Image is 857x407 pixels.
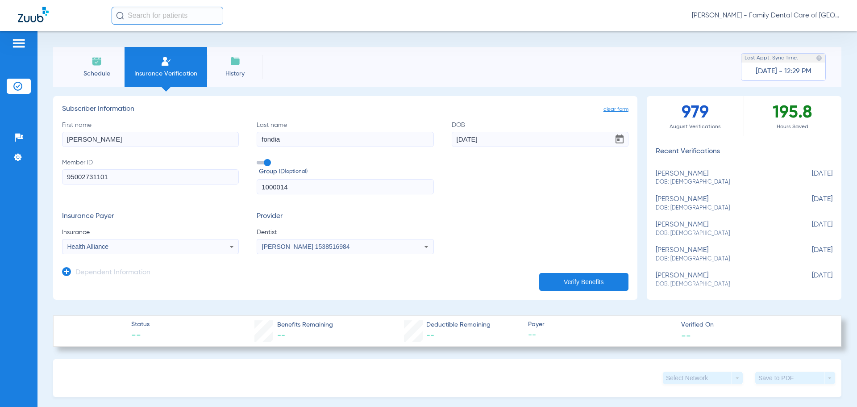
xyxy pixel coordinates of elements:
span: DOB: [DEMOGRAPHIC_DATA] [656,255,788,263]
span: History [214,69,256,78]
div: [PERSON_NAME] [656,195,788,212]
h3: Dependent Information [75,269,150,277]
div: [PERSON_NAME] [656,170,788,186]
span: DOB: [DEMOGRAPHIC_DATA] [656,178,788,186]
label: First name [62,121,239,147]
span: DOB: [DEMOGRAPHIC_DATA] [656,204,788,212]
img: last sync help info [816,55,822,61]
span: [DATE] - 12:29 PM [756,67,811,76]
h3: Provider [257,212,433,221]
div: 195.8 [744,96,841,136]
input: Member ID [62,169,239,185]
div: [PERSON_NAME] [656,221,788,237]
span: Insurance Verification [131,69,200,78]
span: -- [528,330,674,341]
span: [PERSON_NAME] - Family Dental Care of [GEOGRAPHIC_DATA] [692,11,839,20]
img: hamburger-icon [12,38,26,49]
img: Manual Insurance Verification [161,56,171,67]
span: -- [131,330,150,342]
img: Zuub Logo [18,7,49,22]
span: [DATE] [788,272,832,288]
span: [DATE] [788,246,832,263]
span: Health Alliance [67,243,109,250]
label: Member ID [62,158,239,195]
span: Schedule [75,69,118,78]
span: -- [426,331,434,340]
div: 979 [647,96,744,136]
div: [PERSON_NAME] [656,272,788,288]
span: Status [131,320,150,329]
span: [PERSON_NAME] 1538516984 [262,243,350,250]
span: Payer [528,320,674,329]
input: Search for patients [112,7,223,25]
img: History [230,56,241,67]
span: [DATE] [788,195,832,212]
span: [DATE] [788,170,832,186]
input: Last name [257,132,433,147]
span: Verified On [681,320,827,330]
span: Hours Saved [744,122,841,131]
span: DOB: [DEMOGRAPHIC_DATA] [656,281,788,289]
img: Search Icon [116,12,124,20]
span: Benefits Remaining [277,320,333,330]
div: [PERSON_NAME] [656,246,788,263]
h3: Recent Verifications [647,147,841,156]
span: August Verifications [647,122,744,131]
h3: Subscriber Information [62,105,628,114]
span: Dentist [257,228,433,237]
span: [DATE] [788,221,832,237]
span: Deductible Remaining [426,320,491,330]
input: DOBOpen calendar [452,132,628,147]
input: First name [62,132,239,147]
img: Schedule [92,56,102,67]
span: -- [277,331,285,340]
span: Last Appt. Sync Time: [745,54,798,63]
span: DOB: [DEMOGRAPHIC_DATA] [656,230,788,238]
span: -- [681,331,691,340]
span: Insurance [62,228,239,237]
span: clear form [603,105,628,114]
button: Open calendar [611,130,628,148]
h3: Insurance Payer [62,212,239,221]
label: Last name [257,121,433,147]
small: (optional) [285,167,308,176]
button: Verify Benefits [539,273,628,291]
span: Group ID [259,167,433,176]
label: DOB [452,121,628,147]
